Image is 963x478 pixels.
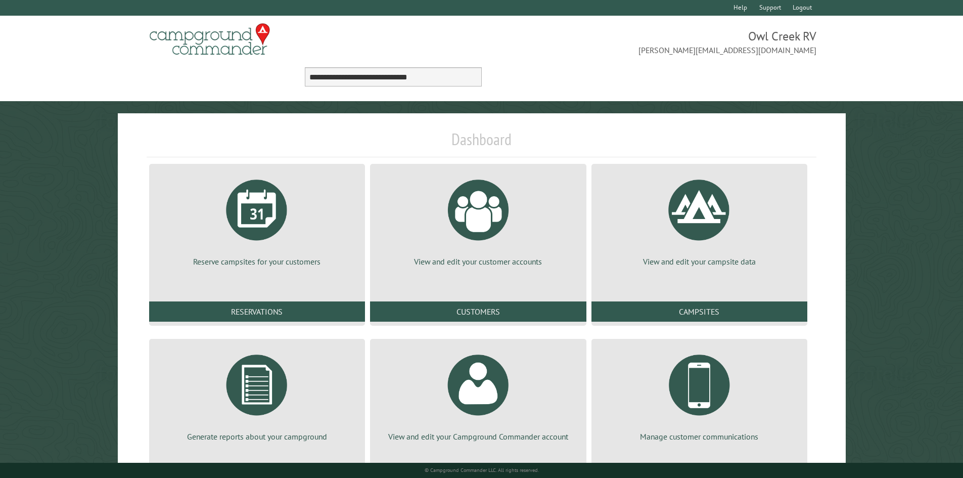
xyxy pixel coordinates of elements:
p: Reserve campsites for your customers [161,256,353,267]
h1: Dashboard [147,129,817,157]
a: View and edit your Campground Commander account [382,347,574,442]
p: Generate reports about your campground [161,431,353,442]
img: Campground Commander [147,20,273,59]
a: Reserve campsites for your customers [161,172,353,267]
p: View and edit your campsite data [604,256,795,267]
a: Customers [370,301,586,322]
p: View and edit your customer accounts [382,256,574,267]
span: Owl Creek RV [PERSON_NAME][EMAIL_ADDRESS][DOMAIN_NAME] [482,28,817,56]
a: Manage customer communications [604,347,795,442]
p: Manage customer communications [604,431,795,442]
a: Campsites [591,301,807,322]
a: View and edit your campsite data [604,172,795,267]
small: © Campground Commander LLC. All rights reserved. [425,467,539,473]
a: Generate reports about your campground [161,347,353,442]
a: View and edit your customer accounts [382,172,574,267]
a: Reservations [149,301,365,322]
p: View and edit your Campground Commander account [382,431,574,442]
